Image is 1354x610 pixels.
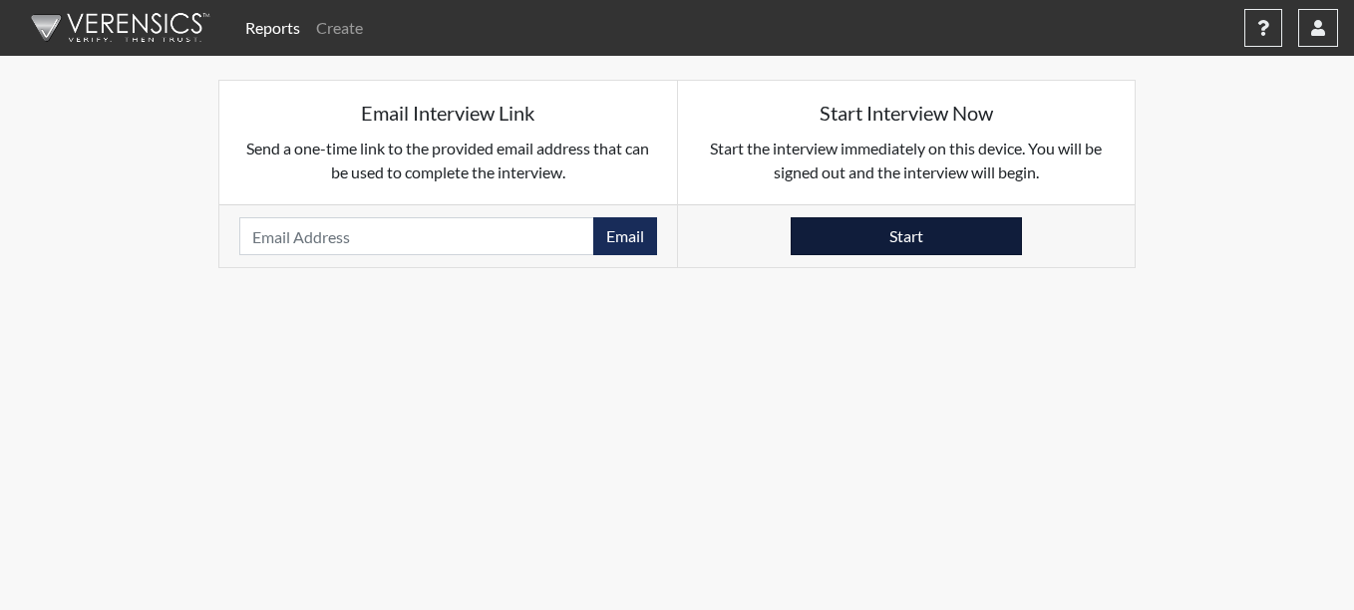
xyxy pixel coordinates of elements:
[698,101,1116,125] h5: Start Interview Now
[239,137,657,184] p: Send a one-time link to the provided email address that can be used to complete the interview.
[593,217,657,255] button: Email
[791,217,1022,255] button: Start
[237,8,308,48] a: Reports
[698,137,1116,184] p: Start the interview immediately on this device. You will be signed out and the interview will begin.
[308,8,371,48] a: Create
[239,217,594,255] input: Email Address
[239,101,657,125] h5: Email Interview Link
